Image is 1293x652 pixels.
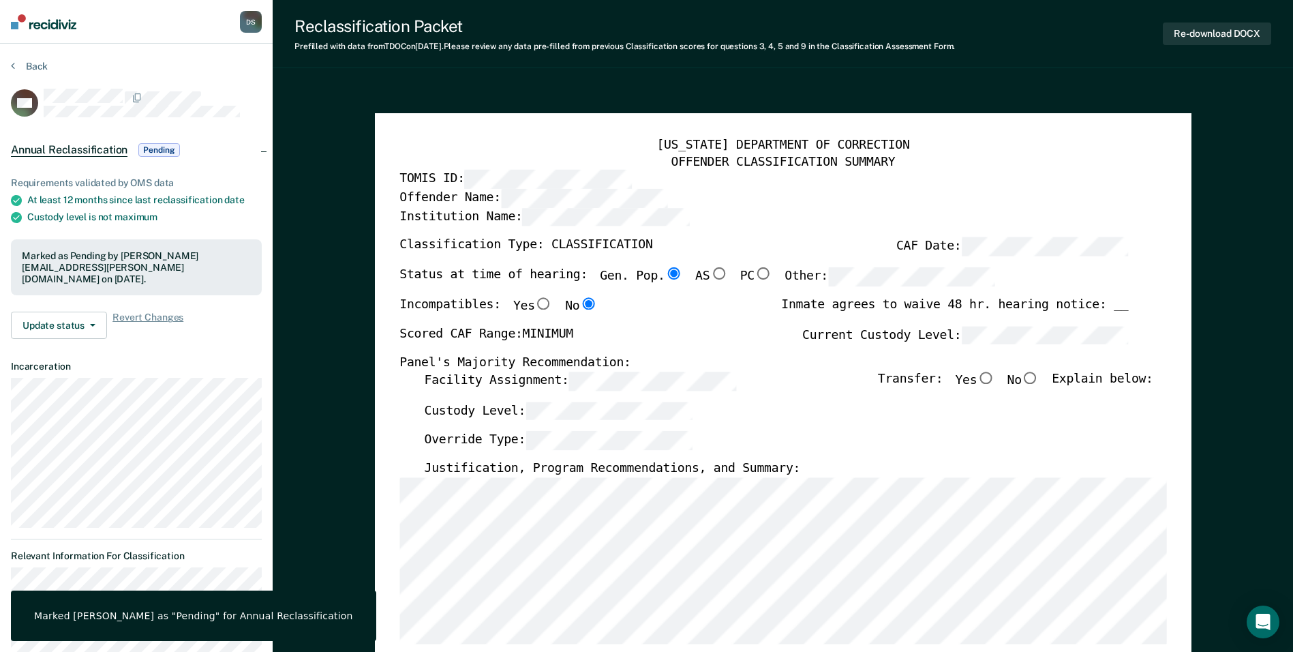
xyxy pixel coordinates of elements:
label: PC [740,267,772,286]
button: Update status [11,312,107,339]
div: Requirements validated by OMS data [11,177,262,189]
span: date [224,194,244,205]
input: Other: [828,267,995,286]
div: Transfer: Explain below: [878,372,1153,402]
input: TOMIS ID: [464,171,631,190]
div: Open Intercom Messenger [1247,606,1279,638]
label: Gen. Pop. [600,267,683,286]
span: Pending [138,143,179,157]
input: PC [755,267,772,280]
label: No [565,297,597,315]
label: No [1007,372,1039,391]
input: Institution Name: [522,208,689,227]
label: Scored CAF Range: MINIMUM [399,326,573,345]
label: Offender Name: [399,189,668,208]
label: Justification, Program Recommendations, and Summary: [424,461,800,477]
input: Yes [977,372,994,384]
label: Override Type: [424,432,693,451]
label: Current Custody Level: [802,326,1128,345]
input: Override Type: [526,432,693,451]
div: D S [240,11,262,33]
dt: Relevant Information For Classification [11,550,262,562]
dt: Incarceration [11,361,262,372]
button: Re-download DOCX [1163,23,1271,45]
label: AS [695,267,727,286]
div: Inmate agrees to waive 48 hr. hearing notice: __ [781,297,1128,326]
label: Institution Name: [399,208,689,227]
div: OFFENDER CLASSIFICATION SUMMARY [399,154,1166,171]
div: Marked as Pending by [PERSON_NAME][EMAIL_ADDRESS][PERSON_NAME][DOMAIN_NAME] on [DATE]. [22,250,251,284]
input: Gen. Pop. [665,267,682,280]
label: Yes [513,297,553,315]
span: maximum [115,211,157,222]
label: TOMIS ID: [399,171,631,190]
div: At least 12 months since last reclassification [27,194,262,206]
img: Recidiviz [11,14,76,29]
input: AS [710,267,727,280]
input: No [1022,372,1039,384]
input: Offender Name: [500,189,667,208]
input: Yes [534,297,552,310]
button: Back [11,60,48,72]
label: Other: [785,267,995,286]
input: Facility Assignment: [568,372,735,391]
div: Prefilled with data from TDOC on [DATE] . Please review any data pre-filled from previous Classif... [294,42,955,51]
label: CAF Date: [896,238,1128,257]
div: Marked [PERSON_NAME] as "Pending" for Annual Reclassification [34,610,353,622]
label: Classification Type: CLASSIFICATION [399,238,652,257]
label: Yes [955,372,994,391]
div: Status at time of hearing: [399,267,995,297]
input: Current Custody Level: [961,326,1128,345]
button: DS [240,11,262,33]
div: Incompatibles: [399,297,597,326]
div: Custody level is not [27,211,262,223]
div: Reclassification Packet [294,16,955,36]
input: Custody Level: [526,402,693,421]
label: Facility Assignment: [424,372,735,391]
input: No [579,297,597,310]
div: Panel's Majority Recommendation: [399,356,1128,372]
label: Custody Level: [424,402,693,421]
input: CAF Date: [961,238,1128,257]
span: Annual Reclassification [11,143,127,157]
div: [US_STATE] DEPARTMENT OF CORRECTION [399,138,1166,154]
span: Revert Changes [112,312,183,339]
